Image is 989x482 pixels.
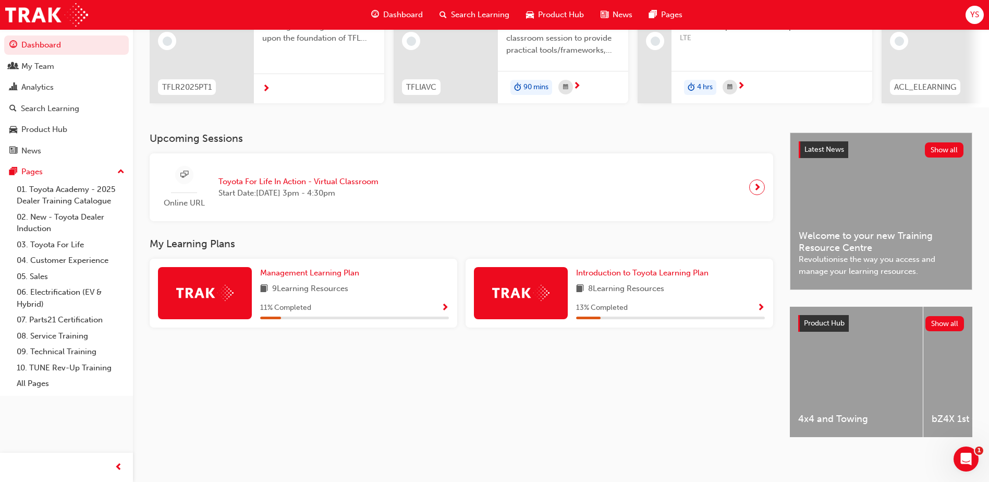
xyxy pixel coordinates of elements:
[162,81,212,93] span: TFLR2025PT1
[13,328,129,344] a: 08. Service Training
[649,8,657,21] span: pages-icon
[21,61,54,73] div: My Team
[163,37,172,46] span: learningRecordVerb_NONE-icon
[799,254,963,277] span: Revolutionise the way you access and manage your learning resources.
[526,8,534,21] span: car-icon
[518,4,592,26] a: car-iconProduct Hub
[13,182,129,209] a: 01. Toyota Academy - 2025 Dealer Training Catalogue
[218,176,378,188] span: Toyota For Life In Action - Virtual Classroom
[970,9,979,21] span: YS
[21,124,67,136] div: Product Hub
[925,316,964,331] button: Show all
[661,9,682,21] span: Pages
[804,145,844,154] span: Latest News
[514,81,521,94] span: duration-icon
[798,413,914,425] span: 4x4 and Towing
[451,9,509,21] span: Search Learning
[260,283,268,296] span: book-icon
[4,141,129,161] a: News
[260,267,363,279] a: Management Learning Plan
[150,238,773,250] h3: My Learning Plans
[13,269,129,285] a: 05. Sales
[576,267,713,279] a: Introduction to Toyota Learning Plan
[804,319,845,328] span: Product Hub
[115,461,123,474] span: prev-icon
[260,268,359,278] span: Management Learning Plan
[697,81,713,93] span: 4 hrs
[9,83,17,92] span: chart-icon
[4,33,129,162] button: DashboardMy TeamAnalyticsSearch LearningProduct HubNews
[954,447,979,472] iframe: Intercom live chat
[4,57,129,76] a: My Team
[441,304,449,313] span: Show Progress
[4,78,129,97] a: Analytics
[798,315,964,332] a: Product HubShow all
[4,120,129,139] a: Product Hub
[13,376,129,392] a: All Pages
[523,81,548,93] span: 90 mins
[260,302,311,314] span: 11 % Completed
[383,9,423,21] span: Dashboard
[538,9,584,21] span: Product Hub
[641,4,691,26] a: pages-iconPages
[680,32,864,44] span: LTE
[13,312,129,328] a: 07. Parts21 Certification
[13,344,129,360] a: 09. Technical Training
[9,167,17,177] span: pages-icon
[9,147,17,156] span: news-icon
[21,103,79,115] div: Search Learning
[799,141,963,158] a: Latest NewsShow all
[757,302,765,315] button: Show Progress
[925,142,964,158] button: Show all
[506,21,620,56] span: This is a 90 minute virtual classroom session to provide practical tools/frameworks, behaviours a...
[966,6,984,24] button: YS
[737,82,745,91] span: next-icon
[576,283,584,296] span: book-icon
[688,81,695,94] span: duration-icon
[21,166,43,178] div: Pages
[790,307,923,437] a: 4x4 and Towing
[4,99,129,118] a: Search Learning
[13,284,129,312] a: 06. Electrification (EV & Hybrid)
[492,285,550,301] img: Trak
[363,4,431,26] a: guage-iconDashboard
[180,168,188,182] span: sessionType_ONLINE_URL-icon
[218,187,378,199] span: Start Date: [DATE] 3pm - 4:30pm
[563,81,568,94] span: calendar-icon
[13,360,129,376] a: 10. TUNE Rev-Up Training
[651,37,660,46] span: learningRecordVerb_NONE-icon
[441,302,449,315] button: Show Progress
[895,37,904,46] span: learningRecordVerb_NONE-icon
[4,162,129,182] button: Pages
[757,304,765,313] span: Show Progress
[272,283,348,296] span: 9 Learning Resources
[753,180,761,195] span: next-icon
[576,302,628,314] span: 13 % Completed
[4,35,129,55] a: Dashboard
[9,41,17,50] span: guage-icon
[21,145,41,157] div: News
[158,162,765,213] a: Online URLToyota For Life In Action - Virtual ClassroomStart Date:[DATE] 3pm - 4:30pm
[21,81,54,93] div: Analytics
[601,8,608,21] span: news-icon
[799,230,963,254] span: Welcome to your new Training Resource Centre
[117,165,125,179] span: up-icon
[431,4,518,26] a: search-iconSearch Learning
[5,3,88,27] img: Trak
[439,8,447,21] span: search-icon
[407,37,416,46] span: learningRecordVerb_NONE-icon
[576,268,709,278] span: Introduction to Toyota Learning Plan
[9,125,17,135] span: car-icon
[975,447,983,455] span: 1
[13,252,129,269] a: 04. Customer Experience
[371,8,379,21] span: guage-icon
[592,4,641,26] a: news-iconNews
[613,9,632,21] span: News
[894,81,956,93] span: ACL_ELEARNING
[790,132,972,290] a: Latest NewsShow allWelcome to your new Training Resource CentreRevolutionise the way you access a...
[588,283,664,296] span: 8 Learning Resources
[13,209,129,237] a: 02. New - Toyota Dealer Induction
[262,85,270,94] span: next-icon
